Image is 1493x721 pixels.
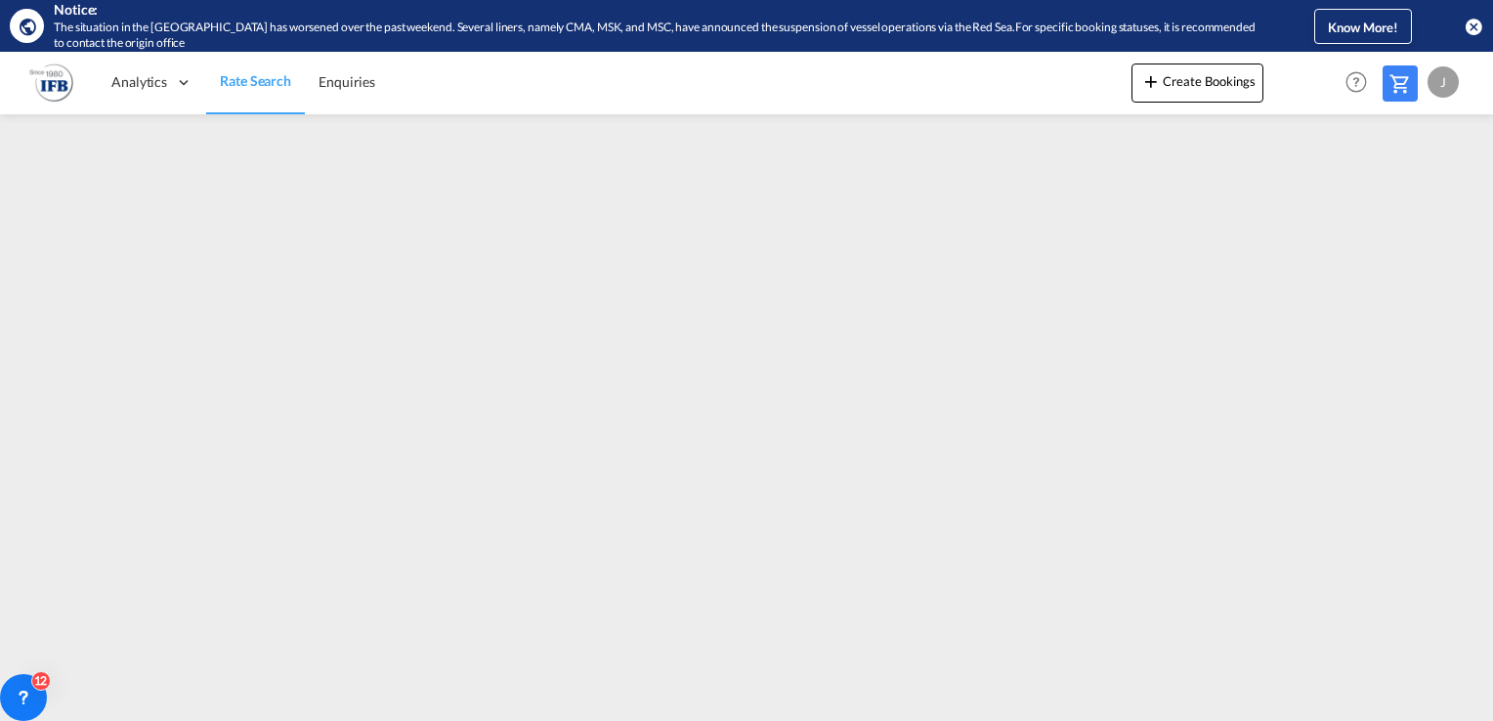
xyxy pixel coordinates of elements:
[1340,65,1383,101] div: Help
[1139,69,1163,93] md-icon: icon-plus 400-fg
[206,51,305,114] a: Rate Search
[1131,64,1263,103] button: icon-plus 400-fgCreate Bookings
[111,72,167,92] span: Analytics
[1314,9,1412,44] button: Know More!
[319,73,375,90] span: Enquiries
[18,17,37,36] md-icon: icon-earth
[1464,17,1483,36] button: icon-close-circle
[98,51,206,114] div: Analytics
[54,20,1262,53] div: The situation in the Red Sea has worsened over the past weekend. Several liners, namely CMA, MSK,...
[1428,66,1459,98] div: J
[220,72,291,89] span: Rate Search
[1328,20,1398,35] span: Know More!
[1340,65,1373,99] span: Help
[29,61,73,105] img: b628ab10256c11eeb52753acbc15d091.png
[305,51,389,114] a: Enquiries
